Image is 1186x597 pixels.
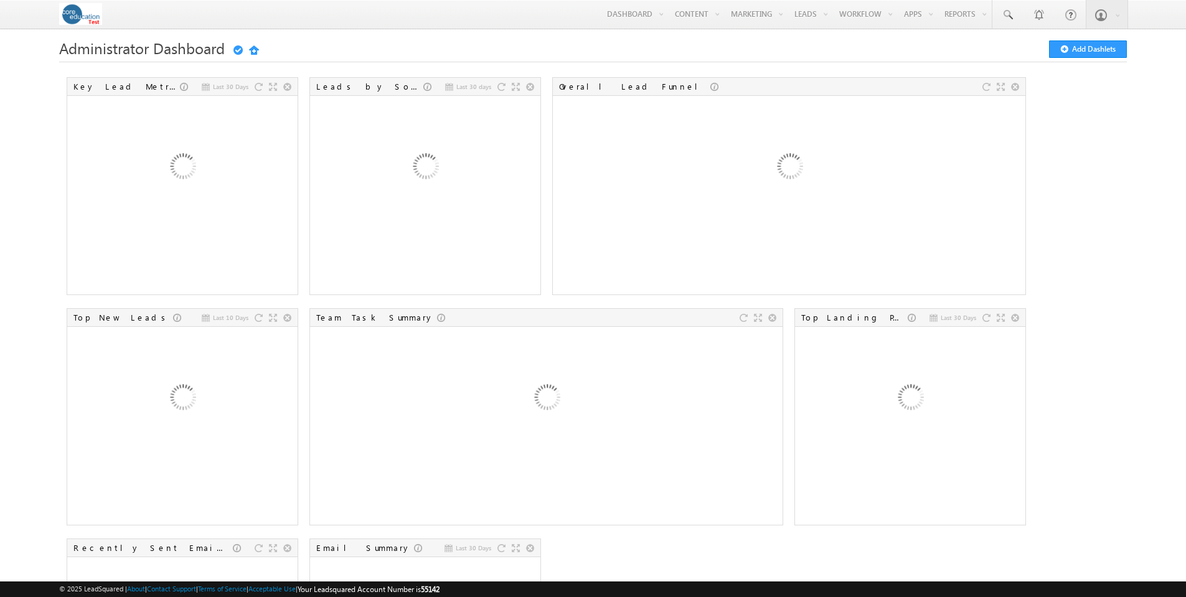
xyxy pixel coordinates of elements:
[248,585,296,593] a: Acceptable Use
[801,312,908,323] div: Top Landing Pages
[59,38,225,58] span: Administrator Dashboard
[722,101,856,235] img: Loading...
[127,585,145,593] a: About
[73,542,233,553] div: Recently Sent Email Campaigns
[843,332,977,466] img: Loading...
[456,542,491,553] span: Last 30 Days
[479,332,613,466] img: Loading...
[115,332,249,466] img: Loading...
[316,542,414,553] div: Email Summary
[316,81,423,92] div: Leads by Sources
[316,312,437,323] div: Team Task Summary
[358,101,492,235] img: Loading...
[147,585,196,593] a: Contact Support
[941,312,976,323] span: Last 30 Days
[213,312,248,323] span: Last 10 Days
[1049,40,1127,58] button: Add Dashlets
[115,101,249,235] img: Loading...
[198,585,247,593] a: Terms of Service
[456,81,491,92] span: Last 30 days
[421,585,440,594] span: 55142
[213,81,248,92] span: Last 30 Days
[73,312,173,323] div: Top New Leads
[559,81,710,92] div: Overall Lead Funnel
[298,585,440,594] span: Your Leadsquared Account Number is
[73,81,180,92] div: Key Lead Metrics
[59,583,440,595] span: © 2025 LeadSquared | | | | |
[59,3,102,25] img: Custom Logo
